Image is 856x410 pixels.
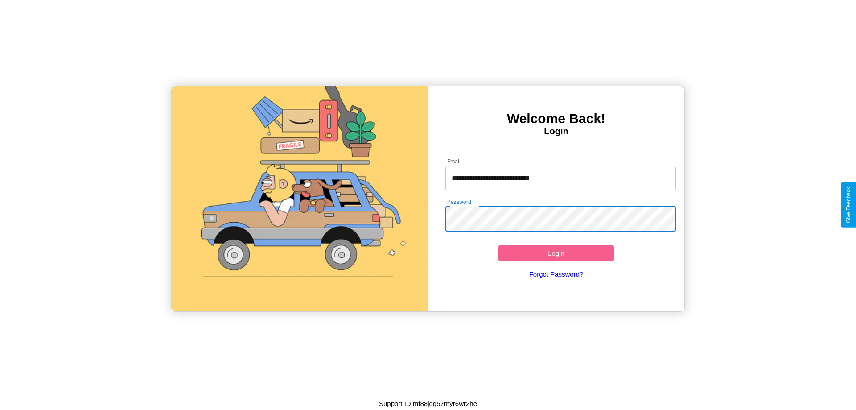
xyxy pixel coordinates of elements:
[428,111,684,126] h3: Welcome Back!
[845,187,852,223] div: Give Feedback
[172,86,428,311] img: gif
[498,245,614,261] button: Login
[447,198,471,206] label: Password
[428,126,684,137] h4: Login
[379,398,477,410] p: Support ID: mf88jdq57myr6wr2he
[441,261,672,287] a: Forgot Password?
[447,157,461,165] label: Email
